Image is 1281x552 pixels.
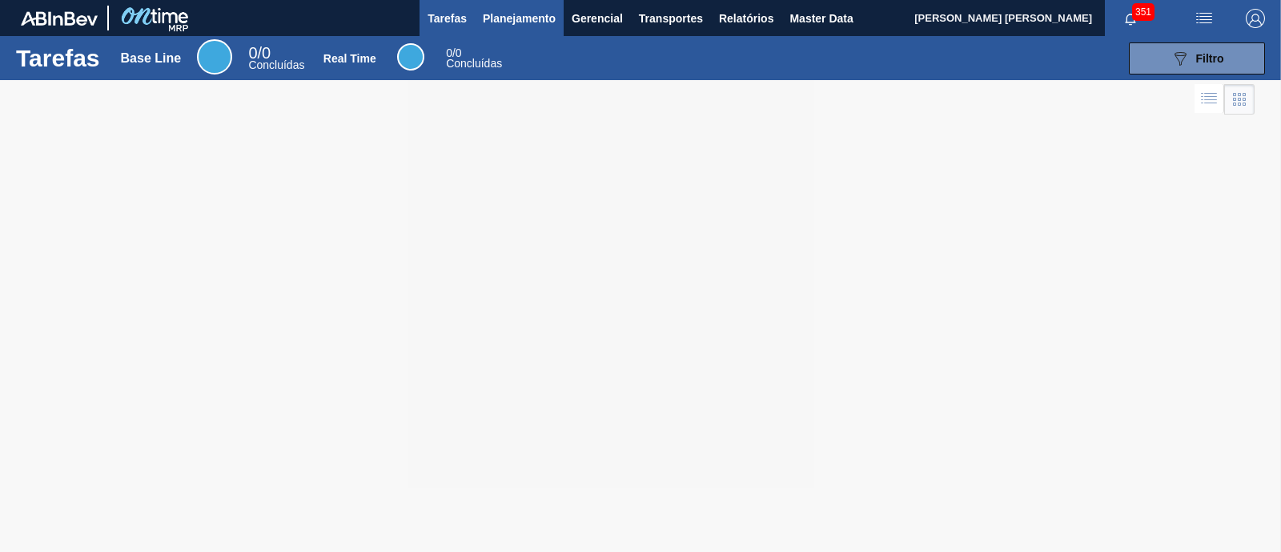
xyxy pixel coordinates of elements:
[1195,9,1214,28] img: userActions
[197,39,232,75] div: Base Line
[428,9,467,28] span: Tarefas
[1196,52,1224,65] span: Filtro
[446,57,502,70] span: Concluídas
[446,48,502,69] div: Real Time
[572,9,623,28] span: Gerencial
[248,58,304,71] span: Concluídas
[446,46,461,59] span: / 0
[248,44,257,62] span: 0
[248,44,271,62] span: / 0
[397,43,424,71] div: Real Time
[248,46,304,71] div: Base Line
[16,49,100,67] h1: Tarefas
[21,11,98,26] img: TNhmsLtSVTkK8tSr43FrP2fwEKptu5GPRR3wAAAABJRU5ErkJggg==
[639,9,703,28] span: Transportes
[1105,7,1156,30] button: Notificações
[1129,42,1265,75] button: Filtro
[719,9,773,28] span: Relatórios
[1132,3,1155,21] span: 351
[483,9,556,28] span: Planejamento
[789,9,853,28] span: Master Data
[323,52,376,65] div: Real Time
[1246,9,1265,28] img: Logout
[121,51,182,66] div: Base Line
[446,46,452,59] span: 0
